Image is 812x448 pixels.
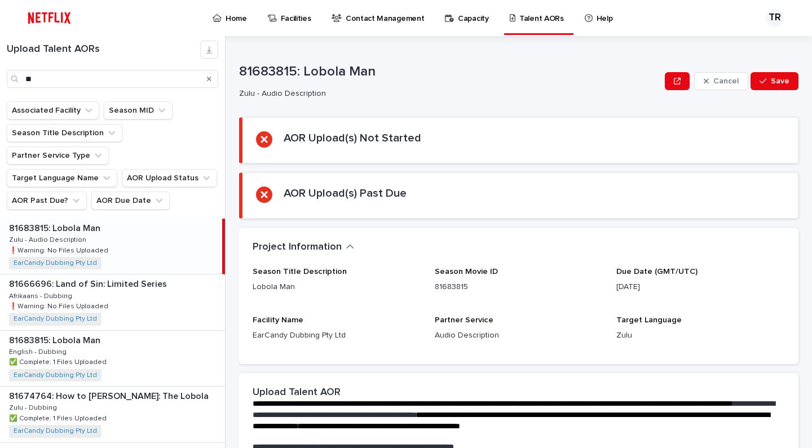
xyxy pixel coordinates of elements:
span: Due Date (GMT/UTC) [616,268,698,276]
p: ❗️Warning: No Files Uploaded [9,300,111,311]
div: TR [766,9,784,27]
p: ✅ Complete: 1 Files Uploaded [9,412,109,423]
button: Associated Facility [7,101,99,119]
p: Audio Description [435,330,603,341]
h2: AOR Upload(s) Past Due [284,187,407,200]
button: Cancel [694,72,748,90]
p: Zulu [616,330,785,341]
span: Season Movie ID [435,268,498,276]
button: Partner Service Type [7,147,109,165]
p: 81683815: Lobola Man [239,64,660,80]
p: 81683815 [435,281,603,293]
p: ❗️Warning: No Files Uploaded [9,245,111,255]
a: EarCandy Dubbing Pty Ltd [14,427,97,435]
h2: Project Information [253,241,342,254]
p: ✅ Complete: 1 Files Uploaded [9,356,109,366]
button: Project Information [253,241,354,254]
span: Facility Name [253,316,303,324]
span: Cancel [713,77,739,85]
p: 81674764: How to [PERSON_NAME]: The Lobola [9,389,211,402]
p: [DATE] [616,281,785,293]
img: ifQbXi3ZQGMSEF7WDB7W [23,7,76,29]
button: AOR Past Due? [7,192,87,210]
p: English - Dubbing [9,346,69,356]
button: Save [751,72,798,90]
p: Zulu - Audio Description [239,89,656,99]
a: EarCandy Dubbing Pty Ltd [14,371,97,379]
button: Target Language Name [7,169,117,187]
a: EarCandy Dubbing Pty Ltd [14,259,97,267]
p: Zulu - Audio Description [9,234,89,244]
h2: AOR Upload(s) Not Started [284,131,421,145]
p: Afrikaans - Dubbing [9,290,74,300]
span: Target Language [616,316,682,324]
p: 81666696: Land of Sin: Limited Series [9,277,169,290]
span: Season Title Description [253,268,347,276]
button: AOR Due Date [91,192,170,210]
p: EarCandy Dubbing Pty Ltd [253,330,421,341]
h1: Upload Talent AORs [7,43,200,56]
h2: Upload Talent AOR [253,387,341,399]
span: Partner Service [435,316,493,324]
p: 81683815: Lobola Man [9,221,103,234]
span: Save [771,77,789,85]
button: Season MID [104,101,173,119]
p: 81683815: Lobola Man [9,333,103,346]
button: AOR Upload Status [122,169,217,187]
a: EarCandy Dubbing Pty Ltd [14,315,97,323]
button: Season Title Description [7,124,122,142]
input: Search [7,70,218,88]
p: Zulu - Dubbing [9,402,59,412]
p: Lobola Man [253,281,421,293]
